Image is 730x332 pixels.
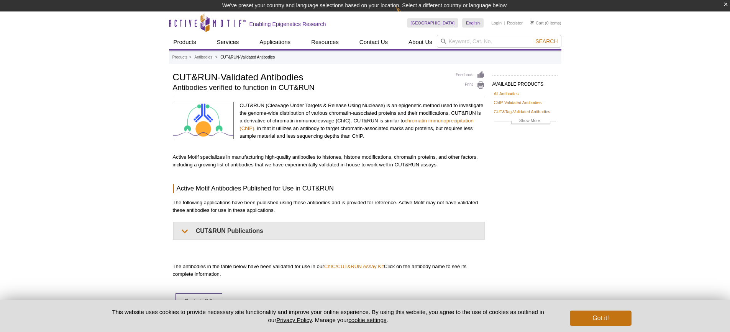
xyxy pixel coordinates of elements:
[255,35,295,49] a: Applications
[173,184,485,193] h3: Active Motif Antibodies Published for Use in CUT&RUN
[533,38,560,45] button: Search
[172,54,187,61] a: Products
[355,35,392,49] a: Contact Us
[437,35,561,48] input: Keyword, Cat. No.
[169,35,201,49] a: Products
[494,90,519,97] a: All Antibodies
[212,35,244,49] a: Services
[462,18,484,28] a: English
[173,84,448,91] h2: Antibodies verified to function in CUT&RUN
[492,75,558,89] h2: AVAILABLE PRODUCTS
[570,311,631,326] button: Got it!
[348,317,386,323] button: cookie settings
[307,35,343,49] a: Resources
[173,153,485,169] p: Active Motif specializes in manufacturing high-quality antibodies to histones, histone modificati...
[215,55,218,59] li: »
[491,20,502,26] a: Login
[530,21,534,24] img: Your Cart
[494,117,556,126] a: Show More
[173,71,448,82] h1: CUT&RUN-Validated Antibodies
[176,294,222,309] a: Products (14)
[504,18,505,28] li: |
[324,264,384,269] a: ChIC/CUT&RUN Assay Kit
[535,38,558,44] span: Search
[407,18,459,28] a: [GEOGRAPHIC_DATA]
[173,263,485,278] p: The antibodies in the table below have been validated for use in our Click on the antibody name t...
[507,20,523,26] a: Register
[189,55,192,59] li: »
[276,317,312,323] a: Privacy Policy
[494,99,542,106] a: ChIP-Validated Antibodies
[396,6,416,24] img: Change Here
[194,54,212,61] a: Antibodies
[530,20,544,26] a: Cart
[220,55,275,59] li: CUT&RUN-Validated Antibodies
[404,35,437,49] a: About Us
[173,102,234,139] img: CUT&Tag
[173,199,485,214] p: The following applications have been published using these antibodies and is provided for referen...
[240,102,484,140] p: CUT&RUN (Cleavage Under Targets & Release Using Nuclease) is an epigenetic method used to investi...
[174,222,484,239] summary: CUT&RUN Publications
[494,108,550,115] a: CUT&Tag-Validated Antibodies
[456,81,485,90] a: Print
[99,308,558,324] p: This website uses cookies to provide necessary site functionality and improve your online experie...
[456,71,485,79] a: Feedback
[530,18,561,28] li: (0 items)
[249,21,326,28] h2: Enabling Epigenetics Research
